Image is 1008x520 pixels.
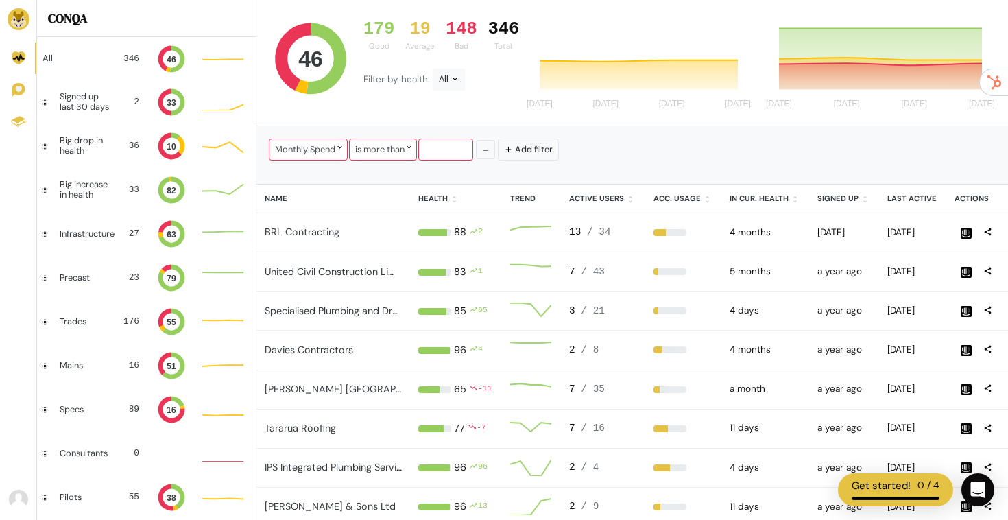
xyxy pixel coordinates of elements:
[363,40,394,52] div: Good
[817,382,871,396] div: 2024-05-15 11:23am
[37,212,256,256] a: Infrastructure 27 63
[123,139,139,152] div: 36
[446,40,477,52] div: Bad
[117,315,139,328] div: 176
[125,227,139,240] div: 27
[817,226,871,239] div: 2025-02-13 10:20am
[60,493,106,502] div: Pilots
[730,193,789,203] u: In cur. health
[265,422,336,434] a: Tararua Roofing
[349,139,417,160] div: is more than
[502,185,561,213] th: Trend
[446,19,477,40] div: 148
[569,460,636,475] div: 2
[653,425,713,432] div: 44%
[887,304,938,318] div: 2025-09-22 01:44pm
[581,462,599,473] span: / 4
[125,183,139,196] div: 33
[43,54,106,63] div: All
[9,490,28,509] img: Avatar
[117,491,139,504] div: 55
[653,229,713,236] div: 38%
[569,382,636,397] div: 7
[256,185,410,213] th: Name
[961,473,994,506] div: Open Intercom Messenger
[581,383,605,394] span: / 35
[817,304,871,318] div: 2024-05-31 05:53am
[817,343,871,357] div: 2024-05-15 11:26am
[730,382,802,396] div: 2025-08-24 10:00pm
[117,52,139,65] div: 346
[117,271,139,284] div: 23
[766,99,792,109] tspan: [DATE]
[653,346,713,353] div: 25%
[363,19,394,40] div: 179
[37,300,256,344] a: Trades 176 55
[60,405,106,414] div: Specs
[730,421,802,435] div: 2025-09-14 10:00pm
[125,95,139,108] div: 2
[569,421,636,436] div: 7
[593,99,619,109] tspan: [DATE]
[60,273,106,283] div: Precast
[37,344,256,388] a: Mains 16 51
[817,421,871,435] div: 2024-09-24 09:51am
[433,69,466,91] div: All
[265,305,422,317] a: Specialised Plumbing and Drainage
[418,193,448,203] u: Health
[587,226,611,237] span: / 34
[478,265,483,280] div: 1
[569,225,636,240] div: 13
[8,8,29,30] img: Brand
[569,304,636,319] div: 3
[887,500,938,514] div: 2025-09-22 07:25am
[569,343,636,358] div: 2
[917,478,939,494] div: 0 / 4
[725,99,751,109] tspan: [DATE]
[478,499,488,515] div: 13
[37,256,256,300] a: Precast 23 79
[478,382,492,397] div: -11
[37,124,256,168] a: Big drop in health 36 10
[117,403,139,416] div: 89
[659,99,685,109] tspan: [DATE]
[887,461,938,475] div: 2025-09-22 01:52pm
[478,460,488,475] div: 96
[887,226,938,239] div: 2025-09-22 06:44pm
[833,99,859,109] tspan: [DATE]
[653,386,713,393] div: 20%
[60,180,114,200] div: Big increase in health
[454,343,466,358] div: 96
[569,265,636,280] div: 7
[498,139,559,160] button: Add filter
[478,225,483,240] div: 2
[887,421,938,435] div: 2025-09-22 01:06pm
[454,460,466,475] div: 96
[581,423,605,434] span: / 16
[117,359,139,372] div: 16
[581,266,605,277] span: / 43
[581,501,599,512] span: / 9
[527,99,553,109] tspan: [DATE]
[454,265,466,280] div: 83
[901,99,927,109] tspan: [DATE]
[581,305,605,316] span: / 21
[363,73,433,85] span: Filter by health:
[653,268,713,275] div: 16%
[730,500,802,514] div: 2025-09-14 10:00pm
[119,447,139,460] div: 0
[887,382,938,396] div: 2025-09-22 12:32pm
[946,185,1008,213] th: Actions
[653,464,713,471] div: 50%
[817,193,859,203] u: Signed up
[817,500,871,514] div: 2024-05-31 05:57am
[730,265,802,279] div: 2025-05-04 10:00pm
[454,499,466,515] div: 96
[405,19,435,40] div: 19
[478,304,488,319] div: 65
[653,504,713,510] div: 22%
[265,383,446,395] a: [PERSON_NAME] [GEOGRAPHIC_DATA]
[454,225,466,240] div: 88
[852,478,911,494] div: Get started!
[730,461,802,475] div: 2025-09-21 10:00pm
